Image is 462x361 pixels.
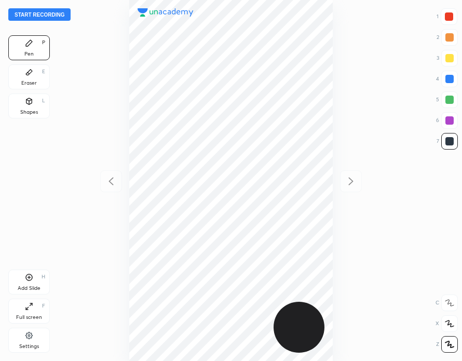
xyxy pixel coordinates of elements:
div: Add Slide [18,286,40,291]
div: X [436,315,458,332]
div: 2 [437,29,458,46]
div: C [436,295,458,311]
div: Full screen [16,315,42,320]
div: 4 [436,71,458,87]
div: Shapes [20,110,38,115]
div: 3 [437,50,458,66]
div: Settings [19,344,39,349]
div: L [42,98,45,103]
div: Z [436,336,458,353]
div: F [42,303,45,309]
div: Pen [24,51,34,57]
div: 1 [437,8,457,25]
div: H [42,274,45,279]
img: logo.38c385cc.svg [138,8,194,17]
button: Start recording [8,8,71,21]
div: 7 [437,133,458,150]
div: P [42,40,45,45]
div: 6 [436,112,458,129]
div: E [42,69,45,74]
div: Eraser [21,81,37,86]
div: 5 [436,91,458,108]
